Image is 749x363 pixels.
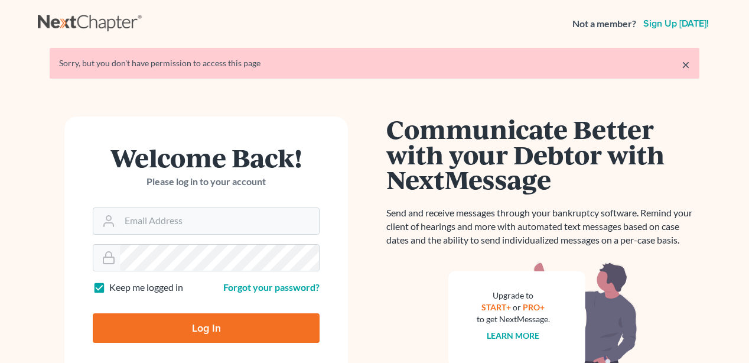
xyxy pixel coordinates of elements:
input: Email Address [120,208,319,234]
a: PRO+ [523,302,545,312]
input: Log In [93,313,320,343]
div: Upgrade to [477,290,550,302]
h1: Communicate Better with your Debtor with NextMessage [386,116,699,192]
div: to get NextMessage. [477,313,550,325]
h1: Welcome Back! [93,145,320,170]
strong: Not a member? [572,17,636,31]
a: START+ [482,302,512,312]
a: Sign up [DATE]! [641,19,711,28]
a: × [682,57,690,72]
div: Sorry, but you don't have permission to access this page [59,57,690,69]
a: Learn more [487,330,540,341]
label: Keep me logged in [109,281,183,294]
p: Please log in to your account [93,175,320,189]
p: Send and receive messages through your bankruptcy software. Remind your client of hearings and mo... [386,206,699,247]
a: Forgot your password? [223,281,320,293]
span: or [513,302,522,312]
